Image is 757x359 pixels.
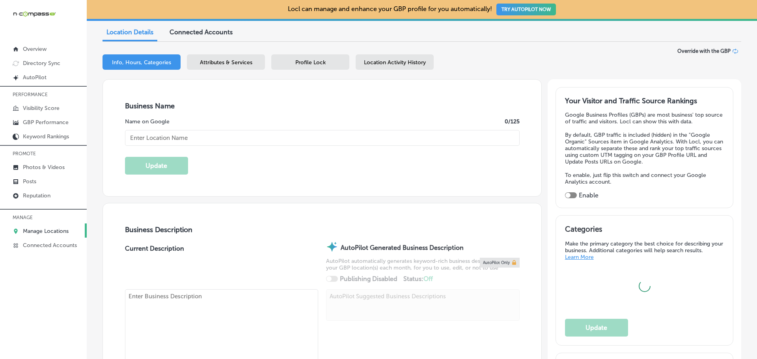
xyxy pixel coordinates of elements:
label: Enable [579,192,599,199]
p: Visibility Score [23,105,60,112]
button: TRY AUTOPILOT NOW [496,4,556,15]
p: By default, GBP traffic is included (hidden) in the "Google Organic" Sources item in Google Analy... [565,132,724,165]
p: Overview [23,46,47,52]
p: Manage Locations [23,228,69,234]
img: autopilot-icon [326,241,338,253]
p: Keyword Rankings [23,133,69,140]
span: Location Activity History [364,59,426,66]
span: Location Details [106,28,153,36]
p: Posts [23,178,36,185]
img: 660ab0bf-5cc7-4cb8-ba1c-48b5ae0f18e60NCTV_CLogo_TV_Black_-500x88.png [13,10,56,18]
p: AutoPilot [23,74,47,81]
p: Directory Sync [23,60,60,67]
h3: Business Description [125,225,520,234]
span: Info, Hours, Categories [112,59,171,66]
p: Make the primary category the best choice for describing your business. Additional categories wil... [565,240,724,260]
h3: Categories [565,225,724,236]
span: Override with the GBP [677,48,731,54]
p: To enable, just flip this switch and connect your Google Analytics account. [565,172,724,185]
label: 0 /125 [505,118,520,125]
p: Reputation [23,192,50,199]
button: Update [565,319,628,337]
p: GBP Performance [23,119,69,126]
label: Name on Google [125,118,170,125]
p: Connected Accounts [23,242,77,249]
input: Enter Location Name [125,130,520,146]
label: Current Description [125,245,184,289]
p: Photos & Videos [23,164,65,171]
span: Profile Lock [295,59,326,66]
a: Learn More [565,254,594,260]
strong: AutoPilot Generated Business Description [341,244,464,251]
h3: Business Name [125,102,520,110]
span: Attributes & Services [200,59,252,66]
span: Connected Accounts [170,28,233,36]
p: Google Business Profiles (GBPs) are most business' top source of traffic and visitors. Locl can s... [565,112,724,125]
button: Update [125,157,188,175]
h3: Your Visitor and Traffic Source Rankings [565,97,724,105]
